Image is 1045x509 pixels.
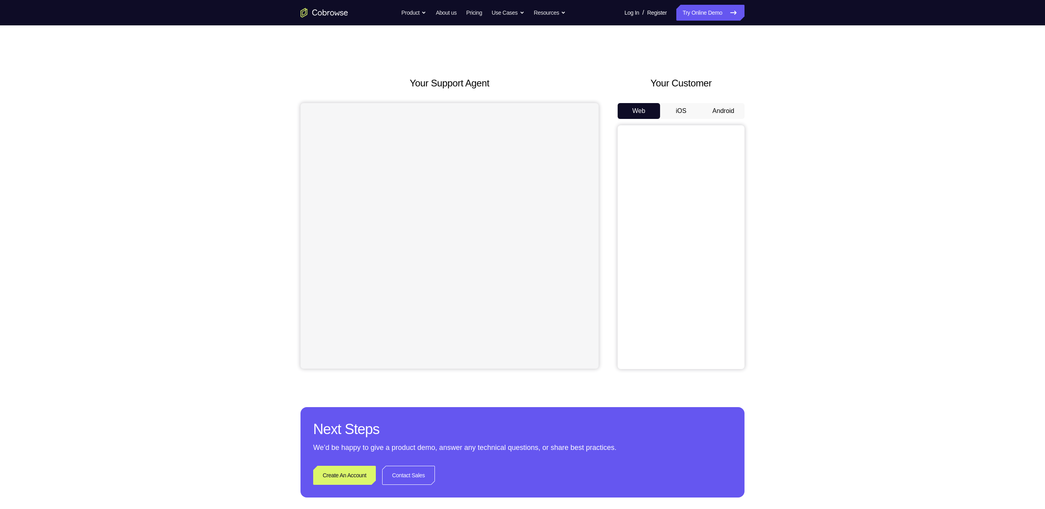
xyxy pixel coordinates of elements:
a: Log In [624,5,639,21]
a: About us [436,5,456,21]
a: Try Online Demo [676,5,745,21]
a: Go to the home page [300,8,348,17]
iframe: Agent [300,103,599,369]
button: Android [702,103,745,119]
button: iOS [660,103,702,119]
h2: Your Support Agent [300,76,599,90]
h2: Your Customer [618,76,745,90]
h2: Next Steps [313,420,732,439]
button: Product [402,5,427,21]
button: Web [618,103,660,119]
p: We’d be happy to give a product demo, answer any technical questions, or share best practices. [313,442,732,453]
span: / [642,8,644,17]
button: Use Cases [492,5,524,21]
a: Create An Account [313,466,376,485]
button: Resources [534,5,566,21]
a: Contact Sales [382,466,435,485]
a: Register [647,5,667,21]
a: Pricing [466,5,482,21]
